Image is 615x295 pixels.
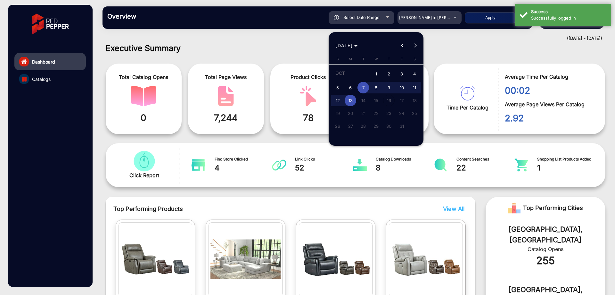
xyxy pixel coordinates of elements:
button: October 10, 2025 [395,81,408,94]
span: T [362,57,365,61]
span: 25 [409,108,420,119]
span: [DATE] [335,43,353,48]
button: October 27, 2025 [344,120,357,133]
button: October 20, 2025 [344,107,357,120]
span: 14 [357,95,369,106]
span: 21 [357,108,369,119]
span: 1 [370,68,382,81]
button: October 1, 2025 [370,67,382,81]
span: M [349,57,352,61]
button: October 8, 2025 [370,81,382,94]
button: October 22, 2025 [370,107,382,120]
span: 2 [383,68,395,81]
button: October 18, 2025 [408,94,421,107]
span: F [401,57,403,61]
button: October 16, 2025 [382,94,395,107]
span: 29 [370,120,382,132]
span: 17 [396,95,407,106]
button: October 25, 2025 [408,107,421,120]
button: October 11, 2025 [408,81,421,94]
button: October 17, 2025 [395,94,408,107]
span: 3 [396,68,407,81]
span: 24 [396,108,407,119]
span: 6 [345,82,356,93]
span: 4 [409,68,420,81]
span: 7 [357,82,369,93]
button: October 5, 2025 [331,81,344,94]
button: October 9, 2025 [382,81,395,94]
button: Previous month [396,39,409,52]
span: 16 [383,95,395,106]
td: OCT [331,67,370,81]
button: October 6, 2025 [344,81,357,94]
button: October 15, 2025 [370,94,382,107]
span: 31 [396,120,407,132]
button: October 19, 2025 [331,107,344,120]
span: 12 [332,95,343,106]
button: October 30, 2025 [382,120,395,133]
span: 15 [370,95,382,106]
button: October 12, 2025 [331,94,344,107]
div: Successfully logged in [531,15,606,22]
button: Choose month and year [333,40,360,51]
span: 26 [332,120,343,132]
button: October 28, 2025 [357,120,370,133]
div: Success [531,9,606,15]
span: 22 [370,108,382,119]
span: T [388,57,390,61]
button: October 29, 2025 [370,120,382,133]
button: October 26, 2025 [331,120,344,133]
span: 20 [345,108,356,119]
span: 8 [370,82,382,93]
span: W [374,57,378,61]
span: 10 [396,82,407,93]
span: 5 [332,82,343,93]
span: 28 [357,120,369,132]
span: 9 [383,82,395,93]
button: October 31, 2025 [395,120,408,133]
button: October 21, 2025 [357,107,370,120]
span: 30 [383,120,395,132]
button: October 4, 2025 [408,67,421,81]
button: October 2, 2025 [382,67,395,81]
button: October 24, 2025 [395,107,408,120]
span: 11 [409,82,420,93]
span: 19 [332,108,343,119]
span: 13 [345,95,356,106]
button: October 14, 2025 [357,94,370,107]
button: October 3, 2025 [395,67,408,81]
span: 23 [383,108,395,119]
button: October 7, 2025 [357,81,370,94]
button: October 23, 2025 [382,107,395,120]
button: October 13, 2025 [344,94,357,107]
span: S [337,57,339,61]
span: 27 [345,120,356,132]
span: 18 [409,95,420,106]
span: S [414,57,416,61]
